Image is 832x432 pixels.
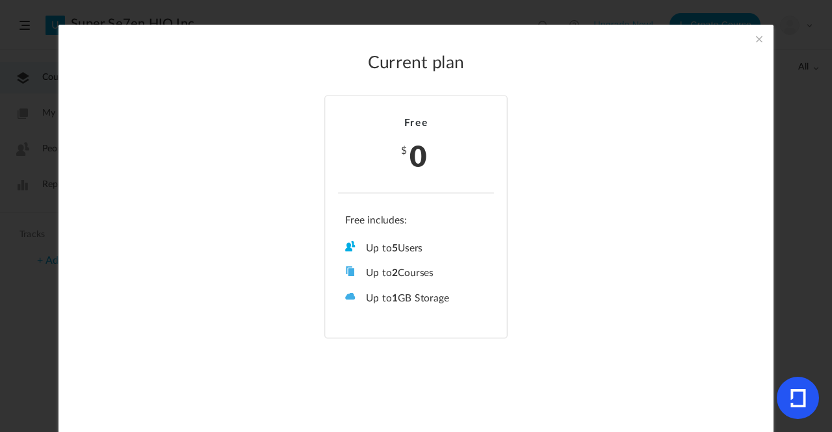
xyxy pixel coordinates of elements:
[392,293,398,303] b: 1
[345,241,487,255] li: Up to Users
[392,243,398,253] b: 5
[338,118,494,130] h2: Free
[345,266,487,279] li: Up to Courses
[87,53,745,74] h2: Current plan
[401,146,408,156] span: $
[392,268,398,278] b: 2
[409,134,429,175] span: 0
[345,291,487,305] li: Up to GB Storage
